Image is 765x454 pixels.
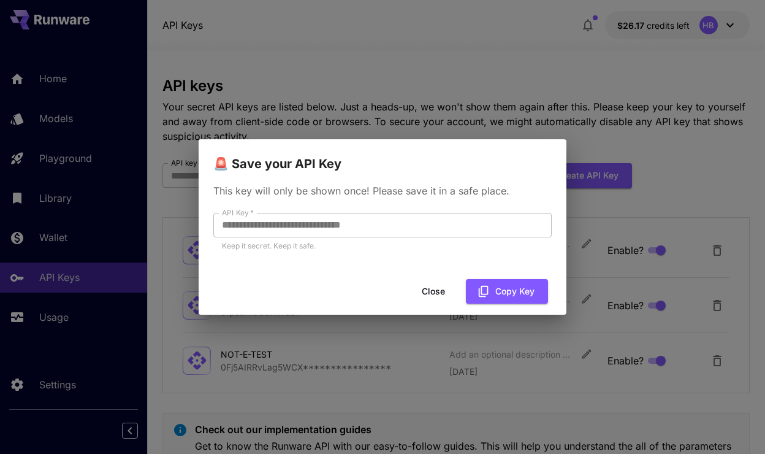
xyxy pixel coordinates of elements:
[466,279,548,304] button: Copy Key
[222,240,543,252] p: Keep it secret. Keep it safe.
[406,279,461,304] button: Close
[213,183,552,198] p: This key will only be shown once! Please save it in a safe place.
[199,139,566,174] h2: 🚨 Save your API Key
[222,207,254,218] label: API Key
